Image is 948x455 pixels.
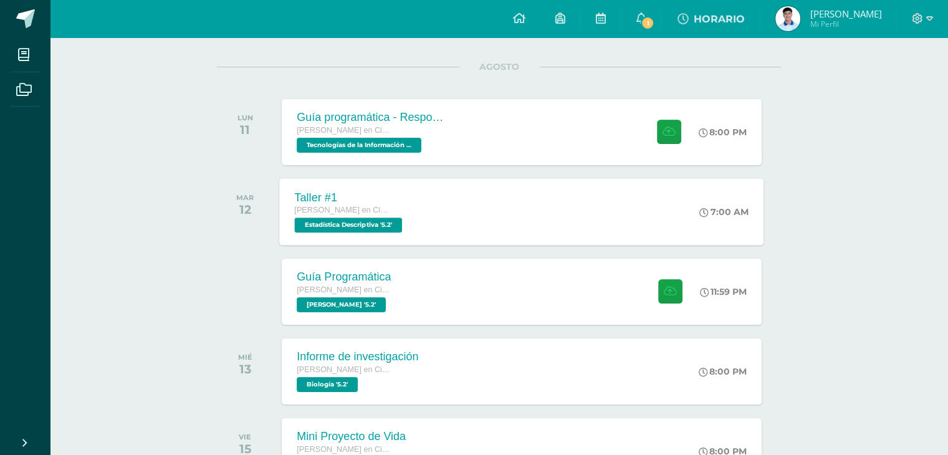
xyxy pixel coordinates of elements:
span: [PERSON_NAME] [810,7,881,20]
div: 8:00 PM [699,127,747,138]
span: [PERSON_NAME] en Ciencias y Letras [297,445,390,454]
span: [PERSON_NAME] en Ciencias y Letras [297,365,390,374]
div: Mini Proyecto de Vida [297,430,406,443]
div: VIE [239,433,251,441]
span: Tecnologías de la Información y Comunicación 5 '5.2' [297,138,421,153]
span: Mi Perfil [810,19,881,29]
span: [PERSON_NAME] en Ciencias y Letras [297,126,390,135]
span: HORARIO [693,13,744,25]
span: 1 [641,16,654,30]
div: MAR [236,193,254,202]
div: Guía programática - Responsabilidad [297,111,446,124]
div: Guía Programática [297,271,391,284]
span: PEREL '5.2' [297,297,386,312]
div: 11 [237,122,253,137]
div: 7:00 AM [700,206,749,218]
div: MIÉ [238,353,252,362]
div: LUN [237,113,253,122]
span: [PERSON_NAME] en Ciencias y Letras [297,285,390,294]
div: 11:59 PM [700,286,747,297]
span: [PERSON_NAME] en Ciencias y Letras [295,206,390,214]
div: Taller #1 [295,191,406,204]
span: Biología '5.2' [297,377,358,392]
img: 80b34460ef98fe29791f6cf39bdd3ae4.png [775,6,800,31]
span: Estadística Descriptiva '5.2' [295,218,403,232]
div: 13 [238,362,252,376]
span: AGOSTO [459,61,539,72]
div: 12 [236,202,254,217]
div: Informe de investigación [297,350,418,363]
div: 8:00 PM [699,366,747,377]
